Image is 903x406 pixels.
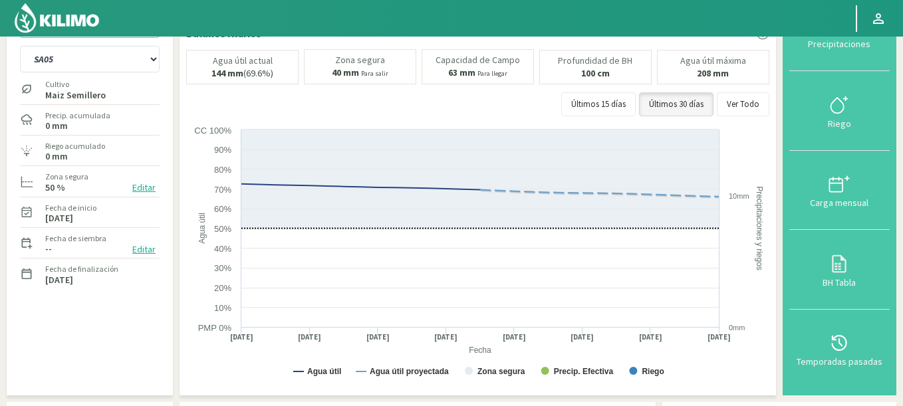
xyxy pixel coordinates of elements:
[571,332,594,342] text: [DATE]
[45,110,110,122] label: Precip. acumulada
[45,202,96,214] label: Fecha de inicio
[789,310,890,389] button: Temporadas pasadas
[789,151,890,230] button: Carga mensual
[214,224,231,234] text: 50%
[128,180,160,195] button: Editar
[558,56,632,66] p: Profundidad de BH
[434,332,457,342] text: [DATE]
[214,263,231,273] text: 30%
[45,183,65,192] label: 50 %
[477,367,525,376] text: Zona segura
[639,92,713,116] button: Últimos 30 días
[307,367,341,376] text: Agua útil
[370,367,449,376] text: Agua útil proyectada
[793,39,886,49] div: Precipitaciones
[639,332,662,342] text: [DATE]
[214,165,231,175] text: 80%
[642,367,664,376] text: Riego
[755,186,764,270] text: Precipitaciones y riegos
[45,245,52,253] label: --
[793,198,886,207] div: Carga mensual
[793,119,886,128] div: Riego
[214,244,231,254] text: 40%
[194,126,231,136] text: CC 100%
[214,185,231,195] text: 70%
[214,303,231,313] text: 10%
[789,71,890,150] button: Riego
[45,140,105,152] label: Riego acumulado
[361,69,388,78] small: Para salir
[230,332,253,342] text: [DATE]
[45,263,118,275] label: Fecha de finalización
[45,233,106,245] label: Fecha de siembra
[45,78,106,90] label: Cultivo
[366,332,390,342] text: [DATE]
[448,66,475,78] b: 63 mm
[729,192,749,200] text: 10mm
[477,69,507,78] small: Para llegar
[789,230,890,309] button: BH Tabla
[680,56,746,66] p: Agua útil máxima
[793,357,886,366] div: Temporadas pasadas
[708,332,731,342] text: [DATE]
[469,346,491,355] text: Fecha
[214,145,231,155] text: 90%
[45,276,73,284] label: [DATE]
[214,204,231,214] text: 60%
[211,68,273,78] p: (69.6%)
[213,56,273,66] p: Agua útil actual
[197,213,207,244] text: Agua útil
[198,323,232,333] text: PMP 0%
[13,2,100,34] img: Kilimo
[298,332,321,342] text: [DATE]
[436,55,520,65] p: Capacidad de Campo
[45,171,88,183] label: Zona segura
[793,278,886,287] div: BH Tabla
[332,66,359,78] b: 40 mm
[717,92,769,116] button: Ver Todo
[128,242,160,257] button: Editar
[729,324,745,332] text: 0mm
[45,214,73,223] label: [DATE]
[45,91,106,100] label: Maiz Semillero
[697,67,729,79] b: 208 mm
[335,55,385,65] p: Zona segura
[581,67,610,79] b: 100 cm
[214,283,231,293] text: 20%
[561,92,636,116] button: Últimos 15 días
[45,122,68,130] label: 0 mm
[554,367,614,376] text: Precip. Efectiva
[211,67,243,79] b: 144 mm
[45,152,68,161] label: 0 mm
[503,332,526,342] text: [DATE]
